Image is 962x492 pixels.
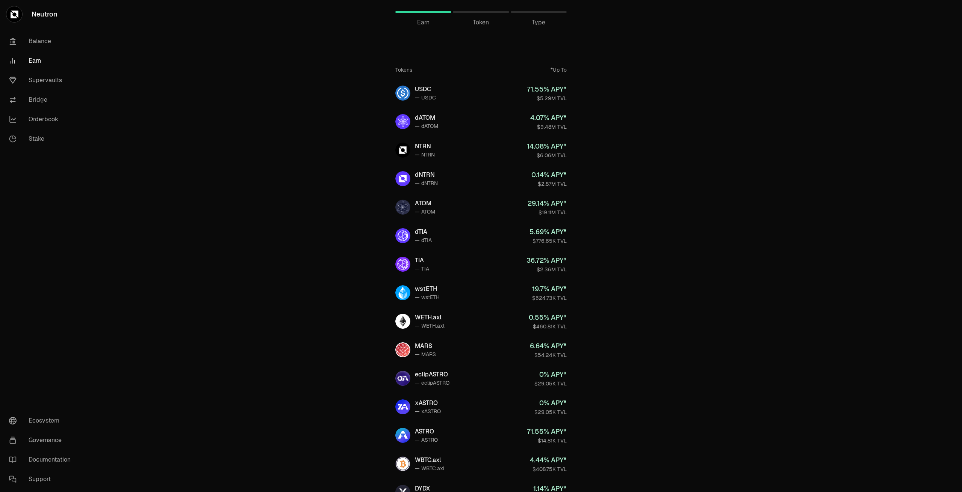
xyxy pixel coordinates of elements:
[415,322,445,330] div: — WETH.axl
[415,342,436,351] div: MARS
[530,351,567,359] div: $54.24K TVL
[527,426,567,437] div: 71.55 % APY*
[415,379,449,387] div: — eclipASTRO
[529,323,567,330] div: $460.81K TVL
[3,110,81,129] a: Orderbook
[3,469,81,489] a: Support
[415,170,438,179] div: dNTRN
[551,66,567,74] div: *Up To
[530,113,567,123] div: 4.07 % APY*
[3,71,81,90] a: Supervaults
[395,3,451,21] a: Earn
[527,95,567,102] div: $5.29M TVL
[415,85,436,94] div: USDC
[415,370,449,379] div: eclipASTRO
[415,151,435,158] div: — NTRN
[415,351,436,358] div: — MARS
[415,293,440,301] div: — wstETH
[395,171,410,186] img: dNTRN
[3,32,81,51] a: Balance
[529,237,567,245] div: $776.65K TVL
[530,123,567,131] div: $9.48M TVL
[415,122,438,130] div: — dATOM
[415,313,445,322] div: WETH.axl
[527,152,567,159] div: $6.06M TVL
[415,465,445,472] div: — WBTC.axl
[415,113,438,122] div: dATOM
[527,437,567,444] div: $14.81K TVL
[3,411,81,430] a: Ecosystem
[389,336,573,363] a: MARSMARS— MARS6.64% APY*$54.24K TVL
[530,341,567,351] div: 6.64 % APY*
[389,194,573,221] a: ATOMATOM— ATOM29.14% APY*$19.11M TVL
[532,18,545,27] span: Type
[395,314,410,329] img: WETH.axl
[415,427,438,436] div: ASTRO
[389,251,573,278] a: TIATIA— TIA36.72% APY*$2.36M TVL
[529,227,567,237] div: 5.69 % APY*
[415,236,432,244] div: — dTIA
[395,143,410,158] img: NTRN
[389,108,573,135] a: dATOMdATOM— dATOM4.07% APY*$9.48M TVL
[534,398,567,408] div: 0 % APY*
[415,208,435,215] div: — ATOM
[529,312,567,323] div: 0.55 % APY*
[389,80,573,107] a: USDCUSDC— USDC71.55% APY*$5.29M TVL
[415,256,429,265] div: TIA
[395,86,410,101] img: USDC
[395,228,410,243] img: dTIA
[415,436,438,444] div: — ASTRO
[534,369,567,380] div: 0 % APY*
[530,465,567,473] div: $408.75K TVL
[528,209,567,216] div: $19.11M TVL
[395,399,410,414] img: xASTRO
[528,198,567,209] div: 29.14 % APY*
[532,284,567,294] div: 19.7 % APY*
[415,408,441,415] div: — xASTRO
[395,342,410,357] img: MARS
[415,399,441,408] div: xASTRO
[395,428,410,443] img: ASTRO
[415,284,440,293] div: wstETH
[3,430,81,450] a: Governance
[527,84,567,95] div: 71.55 % APY*
[395,200,410,215] img: ATOM
[3,129,81,149] a: Stake
[389,450,573,477] a: WBTC.axlWBTC.axl— WBTC.axl4.44% APY*$408.75K TVL
[389,137,573,164] a: NTRNNTRN— NTRN14.08% APY*$6.06M TVL
[395,257,410,272] img: TIA
[395,66,412,74] div: Tokens
[534,408,567,416] div: $29.05K TVL
[3,450,81,469] a: Documentation
[534,380,567,387] div: $29.05K TVL
[415,179,438,187] div: — dNTRN
[526,255,567,266] div: 36.72 % APY*
[395,456,410,471] img: WBTC.axl
[526,266,567,273] div: $2.36M TVL
[415,227,432,236] div: dTIA
[395,371,410,386] img: eclipASTRO
[389,393,573,420] a: xASTROxASTRO— xASTRO0% APY*$29.05K TVL
[389,422,573,449] a: ASTROASTRO— ASTRO71.55% APY*$14.81K TVL
[530,455,567,465] div: 4.44 % APY*
[415,199,435,208] div: ATOM
[395,285,410,300] img: wstETH
[389,279,573,306] a: wstETHwstETH— wstETH19.7% APY*$624.73K TVL
[415,94,436,101] div: — USDC
[532,294,567,302] div: $624.73K TVL
[415,265,429,272] div: — TIA
[3,90,81,110] a: Bridge
[395,114,410,129] img: dATOM
[3,51,81,71] a: Earn
[531,170,567,180] div: 0.14 % APY*
[415,142,435,151] div: NTRN
[389,365,573,392] a: eclipASTROeclipASTRO— eclipASTRO0% APY*$29.05K TVL
[389,308,573,335] a: WETH.axlWETH.axl— WETH.axl0.55% APY*$460.81K TVL
[389,165,573,192] a: dNTRNdNTRN— dNTRN0.14% APY*$2.87M TVL
[417,18,430,27] span: Earn
[527,141,567,152] div: 14.08 % APY*
[415,456,445,465] div: WBTC.axl
[473,18,489,27] span: Token
[389,222,573,249] a: dTIAdTIA— dTIA5.69% APY*$776.65K TVL
[531,180,567,188] div: $2.87M TVL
